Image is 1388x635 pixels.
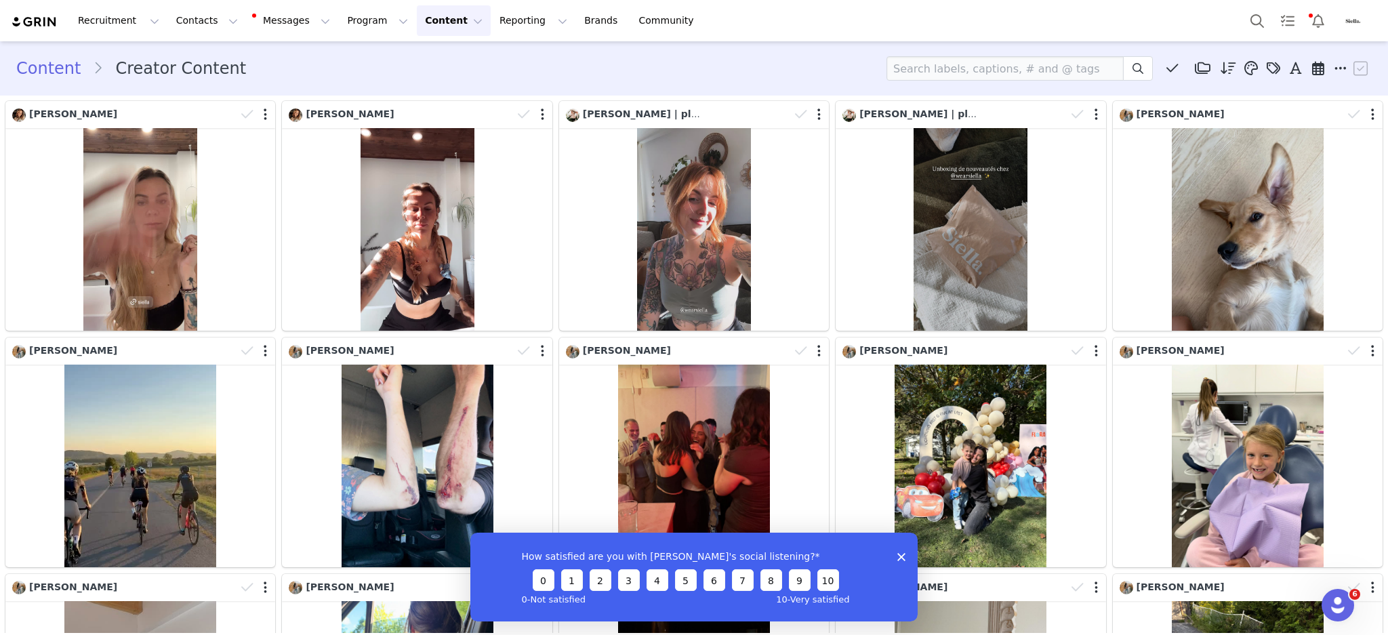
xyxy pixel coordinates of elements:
[12,345,26,359] img: 6b5582f0-bd29-45d2-b058-e7ec5d20b7a3.jpg
[859,345,947,356] span: [PERSON_NAME]
[289,108,302,122] img: c56b0aae-9737-4a5d-842e-9389168b3e24.jpg
[1137,108,1225,119] span: [PERSON_NAME]
[1137,581,1225,592] span: [PERSON_NAME]
[168,5,246,36] button: Contacts
[16,56,93,81] a: Content
[306,345,394,356] span: [PERSON_NAME]
[104,55,184,66] span: Customer Ticket
[1303,5,1333,36] button: Notifications
[29,345,117,356] span: [PERSON_NAME]
[289,581,302,594] img: 6b5582f0-bd29-45d2-b058-e7ec5d20b7a3.jpg
[289,345,302,359] img: 6b5582f0-bd29-45d2-b058-e7ec5d20b7a3.jpg
[566,345,579,359] img: 6b5582f0-bd29-45d2-b058-e7ec5d20b7a3.jpg
[583,108,788,119] span: [PERSON_NAME] | plants | home decor
[306,581,394,592] span: [PERSON_NAME]
[1349,589,1360,600] span: 6
[12,108,26,122] img: c56b0aae-9737-4a5d-842e-9389168b3e24.jpg
[66,7,131,17] h1: GRIN Helper
[1120,581,1133,594] img: 6b5582f0-bd29-45d2-b058-e7ec5d20b7a3.jpg
[470,533,918,621] iframe: Survey from GRIN
[842,108,856,122] img: 43258310--s.jpg
[22,127,211,300] div: Any information you want to provide your creators can be set in custom fields when creating an Ac...
[22,347,211,506] div: Once creators connect their appropriate social network profile with their Live Site, GRIN syncs t...
[306,108,394,119] span: [PERSON_NAME]
[1322,589,1354,621] iframe: Intercom live chat
[70,5,167,36] button: Recruitment
[9,5,35,31] button: go back
[11,16,58,28] img: grin logo
[631,5,708,36] a: Community
[417,5,491,36] button: Content
[29,108,117,119] span: [PERSON_NAME]
[583,345,671,356] span: [PERSON_NAME]
[12,581,26,594] img: 6b5582f0-bd29-45d2-b058-e7ec5d20b7a3.jpg
[66,17,169,30] p: The team can also help
[859,108,1064,119] span: [PERSON_NAME] | plants | home decor
[29,581,117,592] span: [PERSON_NAME]
[1242,5,1272,36] button: Search
[1120,345,1133,359] img: 6b5582f0-bd29-45d2-b058-e7ec5d20b7a3.jpg
[339,5,416,36] button: Program
[212,5,238,31] button: Home
[566,108,579,122] img: 43258310--s.jpg
[75,46,196,75] a: Customer Ticket
[1342,10,1364,32] img: 0ae5e4c0-9d96-43e8-a0bd-65e0067b99ad.png
[238,5,262,30] div: Close
[39,7,60,29] img: Profile image for GRIN Helper
[22,312,182,340] b: How does GRIN pull in creator content?
[1273,5,1303,36] a: Tasks
[842,345,856,359] img: 6b5582f0-bd29-45d2-b058-e7ec5d20b7a3.jpg
[22,79,203,120] b: What information should I provide my creator within their Live Site?
[1120,108,1133,122] img: 6b5582f0-bd29-45d2-b058-e7ec5d20b7a3.jpg
[1334,10,1377,32] button: Profile
[247,5,338,36] button: Messages
[576,5,630,36] a: Brands
[1137,345,1225,356] span: [PERSON_NAME]
[491,5,575,36] button: Reporting
[886,56,1124,81] input: Search labels, captions, # and @ tags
